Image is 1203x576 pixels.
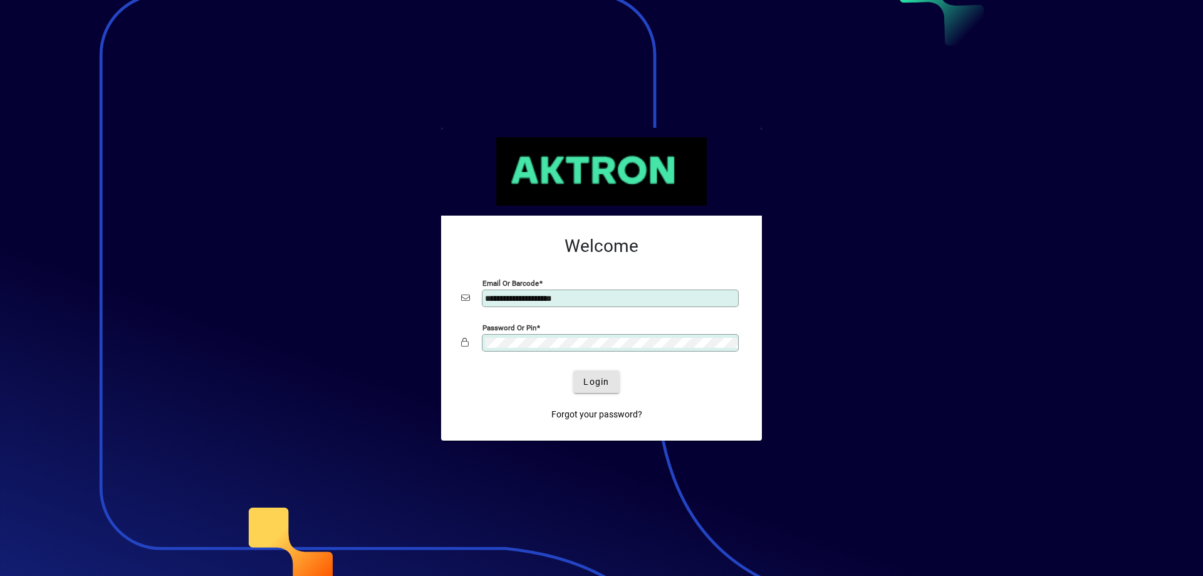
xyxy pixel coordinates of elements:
h2: Welcome [461,236,742,257]
a: Forgot your password? [546,403,647,426]
mat-label: Password or Pin [482,323,536,332]
button: Login [573,370,619,393]
mat-label: Email or Barcode [482,279,539,288]
span: Login [583,375,609,389]
span: Forgot your password? [551,408,642,421]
